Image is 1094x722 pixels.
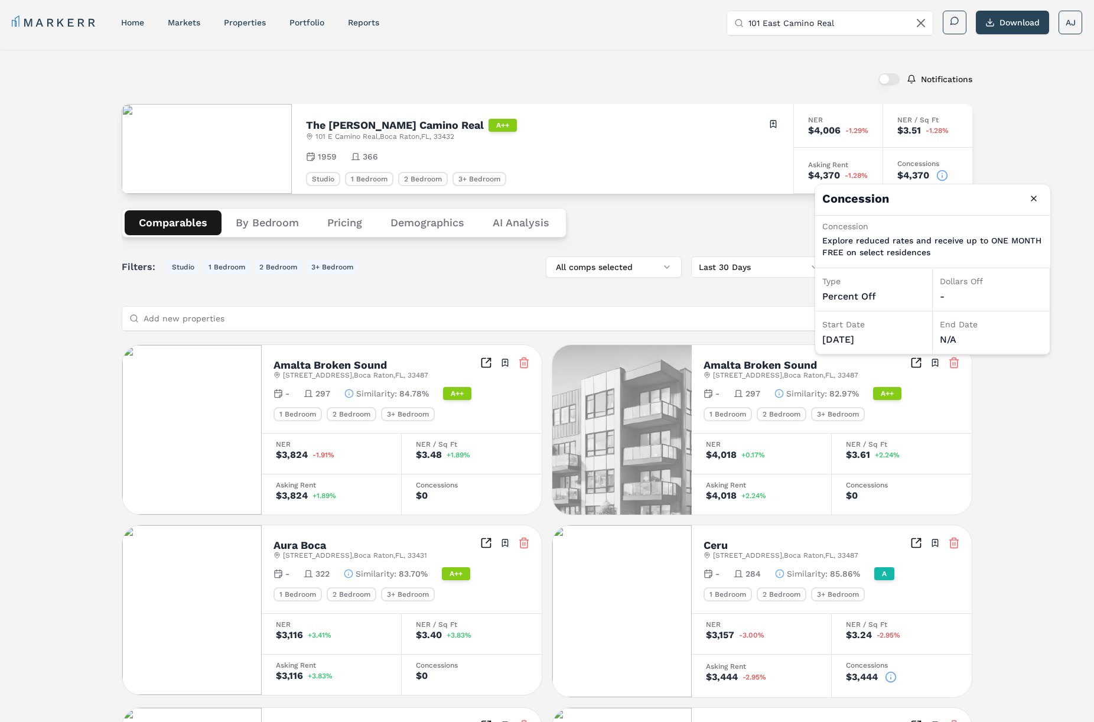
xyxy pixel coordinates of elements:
a: home [121,18,144,27]
button: Studio [167,260,199,274]
div: [DATE] [822,333,925,347]
div: $3,157 [706,630,734,640]
div: Concessions [846,662,958,669]
span: +2.24% [875,451,900,458]
span: +1.89% [312,492,336,499]
button: Download [976,11,1049,34]
h4: Concession [815,184,1050,215]
div: $4,006 [808,126,841,135]
div: Start Date [822,318,925,330]
span: 101 E Camino Real , Boca Raton , FL , 33432 [315,132,454,141]
span: +1.89% [447,451,470,458]
div: $3.61 [846,450,870,460]
span: +3.83% [308,672,333,679]
div: Asking Rent [706,482,817,489]
button: AI Analysis [478,210,564,235]
div: $4,018 [706,450,737,460]
span: 297 [745,388,760,399]
div: NER [706,621,817,628]
h2: Amalta Broken Sound [704,360,817,370]
span: +0.17% [741,451,765,458]
div: $3.24 [846,630,872,640]
div: NER [808,116,868,123]
span: 85.86% [830,568,860,580]
a: Inspect Comparables [480,357,492,369]
div: Type [822,275,925,287]
h2: The [PERSON_NAME] Camino Real [306,120,484,131]
div: A++ [443,387,471,400]
div: 2 Bedroom [398,172,448,186]
button: 2 Bedroom [255,260,302,274]
div: Concessions [416,662,528,669]
div: 1 Bedroom [704,587,752,601]
div: Concessions [897,160,958,167]
div: $3,116 [276,630,303,640]
div: $3.40 [416,630,442,640]
div: $4,018 [706,491,737,500]
span: [STREET_ADDRESS] , Boca Raton , FL , 33487 [713,370,858,380]
a: Inspect Comparables [910,357,922,369]
div: A++ [489,119,517,132]
span: 84.78% [399,388,429,399]
button: 1 Bedroom [204,260,250,274]
button: Similarity:84.78% [344,388,429,399]
button: Pricing [313,210,376,235]
div: 3+ Bedroom [381,407,435,421]
div: $3.51 [897,126,921,135]
div: 1 Bedroom [345,172,393,186]
div: 2 Bedroom [757,587,806,601]
div: N/A [940,333,1043,347]
span: 1959 [318,151,337,162]
span: Similarity : [356,568,396,580]
a: reports [348,18,379,27]
span: Similarity : [356,388,397,399]
div: $3.48 [416,450,442,460]
button: Similarity:85.86% [775,568,860,580]
h2: Amalta Broken Sound [273,360,387,370]
div: NER / Sq Ft [416,621,528,628]
span: Similarity : [786,388,827,399]
a: MARKERR [12,14,97,31]
span: - [285,388,289,399]
label: Notifications [921,75,972,83]
span: [STREET_ADDRESS] , Boca Raton , FL , 33487 [283,370,428,380]
div: 1 Bedroom [273,407,322,421]
div: $4,370 [897,171,929,180]
span: -1.28% [845,172,868,179]
span: +3.41% [308,632,331,639]
span: -2.95% [877,632,900,639]
div: 3+ Bedroom [452,172,506,186]
span: [STREET_ADDRESS] , Boca Raton , FL , 33431 [283,551,427,560]
span: Filters: [122,260,162,274]
button: AJ [1059,11,1082,34]
h2: Ceru [704,540,728,551]
div: NER / Sq Ft [416,441,528,448]
input: Search by MSA, ZIP, Property Name, or Address [748,11,926,35]
button: Demographics [376,210,478,235]
span: 366 [363,151,378,162]
span: -3.00% [739,632,764,639]
div: Asking Rent [808,161,868,168]
div: Concessions [846,482,958,489]
a: properties [224,18,266,27]
div: 3+ Bedroom [811,407,865,421]
div: NER / Sq Ft [897,116,958,123]
div: $4,370 [808,171,840,180]
div: Asking Rent [276,662,387,669]
button: 3+ Bedroom [307,260,358,274]
span: [STREET_ADDRESS] , Boca Raton , FL , 33487 [713,551,858,560]
div: NER [706,441,817,448]
div: $3,116 [276,671,303,681]
span: - [715,568,719,580]
p: Explore reduced rates and receive up to ONE MONTH FREE on select residences [822,235,1043,258]
span: Similarity : [787,568,828,580]
div: - [940,290,1043,304]
span: 322 [315,568,330,580]
span: 284 [745,568,761,580]
div: 3+ Bedroom [811,587,865,601]
div: Studio [306,172,340,186]
div: A++ [873,387,901,400]
input: Add new properties [144,307,843,330]
div: $0 [416,671,428,681]
div: A [874,567,894,580]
